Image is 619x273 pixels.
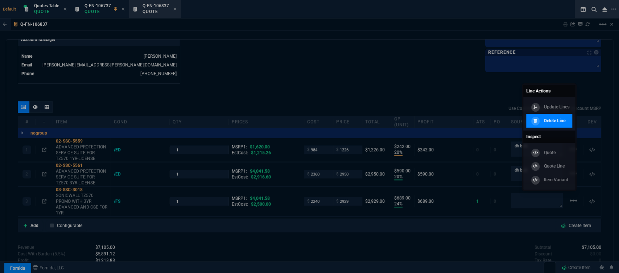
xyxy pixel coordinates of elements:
[544,163,565,169] p: Quote Line
[523,85,575,97] a: Line Actions
[544,177,568,183] p: Item Variant
[544,149,556,156] p: Quote
[523,131,575,143] a: Inspect
[544,104,569,110] p: Update Lines
[544,117,565,124] p: Delete Line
